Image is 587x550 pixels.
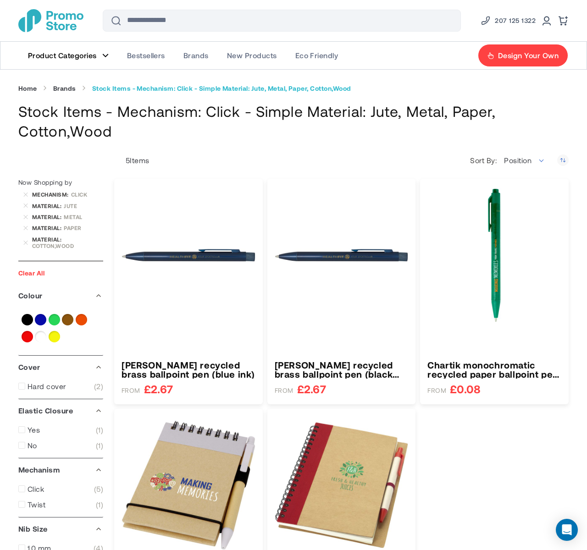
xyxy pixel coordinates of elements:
[105,10,127,32] button: Search
[94,382,103,391] span: 2
[32,191,71,198] span: Mechanism
[18,517,103,540] div: Nib Size
[64,225,103,231] div: Paper
[19,42,118,69] a: Product Categories
[275,360,409,379] a: Beatriz recycled brass ballpoint pen (black ink)
[18,500,103,509] a: Twist 1
[28,382,66,391] span: Hard cover
[64,203,103,209] div: Jute
[275,188,409,322] img: Beatriz recycled brass ballpoint pen (black ink)
[18,356,103,379] div: Cover
[32,214,64,220] span: Material
[122,360,255,379] h3: [PERSON_NAME] recycled brass ballpoint pen (blue ink)
[18,101,569,141] h1: Stock Items - Mechanism: Click - Simple Material: Jute, Metal, Paper, Cotton,Wood
[23,192,28,197] a: Remove Mechanism Click
[35,331,46,342] a: White
[71,191,103,198] div: Click
[96,441,103,450] span: 1
[18,484,103,494] a: Click 5
[450,383,481,395] span: £0.08
[18,399,103,422] div: Elastic Closure
[18,284,103,307] div: Colour
[495,15,536,26] span: 207 125 1322
[23,240,28,245] a: Remove Material Cotton,Wood
[18,9,83,32] a: store logo
[53,84,76,93] a: Brands
[49,314,60,325] a: Green
[64,214,103,220] div: Metal
[498,51,559,60] span: Design Your Own
[18,382,103,391] a: Hard cover 2
[122,188,255,322] img: Beatriz recycled brass ballpoint pen (blue ink)
[504,156,532,165] span: Position
[470,156,499,165] label: Sort By
[427,360,561,379] a: Chartik monochromatic recycled paper ballpoint pen with matte finish (black ink)
[122,360,255,379] a: Beatriz recycled brass ballpoint pen (blue ink)
[32,225,64,231] span: Material
[76,314,87,325] a: Orange
[557,154,569,166] a: Set Descending Direction
[118,42,174,69] a: Bestsellers
[28,51,97,60] span: Product Categories
[427,188,561,322] img: Chartik monochromatic recycled paper ballpoint pen with matte finish (black ink)
[427,386,446,395] span: FROM
[28,425,40,434] span: Yes
[28,500,45,509] span: Twist
[18,178,72,186] span: Now Shopping by
[297,383,326,395] span: £2.67
[286,42,348,69] a: Eco Friendly
[114,156,150,165] p: Items
[480,15,536,26] a: Phone
[62,314,73,325] a: Natural
[275,360,409,379] h3: [PERSON_NAME] recycled brass ballpoint pen (black ink)
[218,42,286,69] a: New Products
[23,225,28,231] a: Remove Material Paper
[28,441,37,450] span: No
[96,500,103,509] span: 1
[18,458,103,481] div: Mechanism
[183,51,209,60] span: Brands
[499,151,550,170] span: Position
[32,236,64,242] span: Material
[122,386,140,395] span: FROM
[23,214,28,220] a: Remove Material Metal
[94,484,103,494] span: 5
[144,383,173,395] span: £2.67
[22,331,33,342] a: Red
[18,441,103,450] a: No 1
[126,156,130,165] span: 5
[49,331,60,342] a: Yellow
[28,484,44,494] span: Click
[92,84,351,93] strong: Stock Items - Mechanism: Click - Simple Material: Jute, Metal, Paper, Cotton,Wood
[35,314,46,325] a: Blue
[18,84,37,93] a: Home
[127,51,165,60] span: Bestsellers
[22,314,33,325] a: Black
[478,44,568,67] a: Design Your Own
[556,519,578,541] div: Open Intercom Messenger
[174,42,218,69] a: Brands
[275,386,293,395] span: FROM
[227,51,277,60] span: New Products
[295,51,338,60] span: Eco Friendly
[23,203,28,209] a: Remove Material Jute
[32,203,64,209] span: Material
[18,425,103,434] a: Yes 1
[32,242,103,249] div: Cotton,Wood
[96,425,103,434] span: 1
[18,269,44,277] a: Clear All
[18,9,83,32] img: Promotional Merchandise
